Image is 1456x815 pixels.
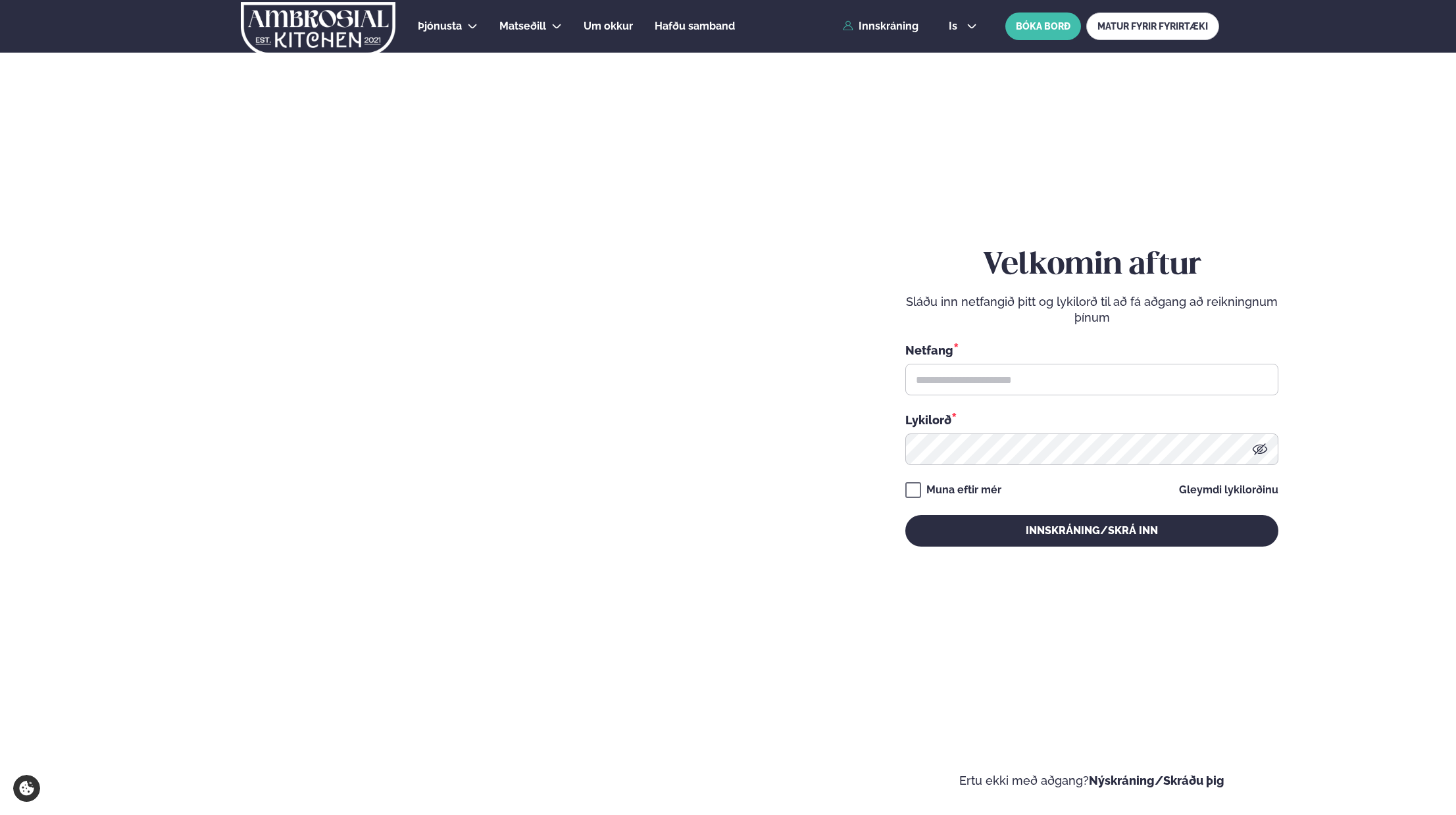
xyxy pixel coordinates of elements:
[905,294,1278,326] p: Sláðu inn netfangið þitt og lykilorð til að fá aðgang að reikningnum þínum
[39,578,313,689] h2: Velkomin á Ambrosial kitchen!
[655,18,735,34] a: Hafðu samband
[239,2,397,56] img: logo
[843,20,918,32] a: Innskráning
[584,18,633,34] a: Um okkur
[499,18,546,34] a: Matseðill
[905,515,1278,547] button: Innskráning/Skrá inn
[938,21,988,32] button: is
[13,775,40,802] a: Cookie settings
[905,411,1278,428] div: Lykilorð
[1089,774,1224,787] a: Nýskráning/Skráðu þig
[1179,485,1278,495] a: Gleymdi lykilorðinu
[39,704,313,736] p: Ef eitthvað sameinar fólk, þá er [PERSON_NAME] matarferðalag.
[949,21,961,32] span: is
[418,18,462,34] a: Þjónusta
[499,20,546,32] span: Matseðill
[1005,12,1081,40] button: BÓKA BORÐ
[584,20,633,32] span: Um okkur
[1086,12,1219,40] a: MATUR FYRIR FYRIRTÆKI
[905,247,1278,284] h2: Velkomin aftur
[655,20,735,32] span: Hafðu samband
[905,341,1278,358] div: Netfang
[768,773,1417,789] p: Ertu ekki með aðgang?
[418,20,462,32] span: Þjónusta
